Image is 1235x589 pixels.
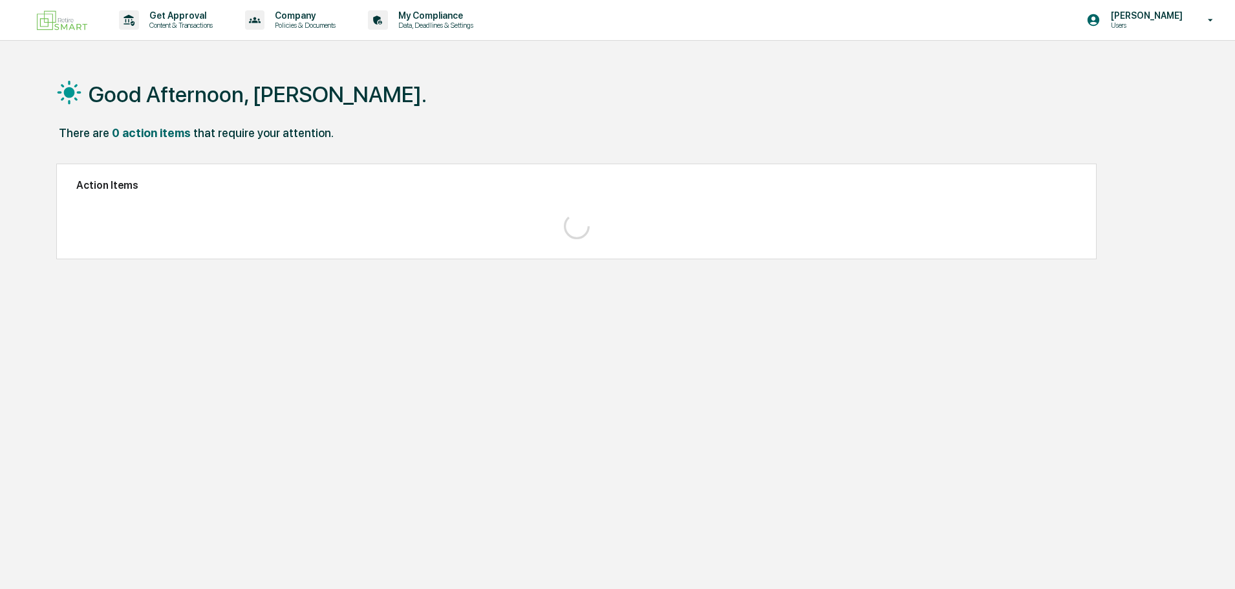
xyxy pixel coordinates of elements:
h1: Good Afternoon, [PERSON_NAME]. [89,81,427,107]
p: Users [1101,21,1189,30]
div: There are [59,126,109,140]
p: Company [264,10,342,21]
div: that require your attention. [193,126,334,140]
h2: Action Items [76,179,1077,191]
p: [PERSON_NAME] [1101,10,1189,21]
p: Content & Transactions [139,21,219,30]
p: Data, Deadlines & Settings [388,21,480,30]
p: My Compliance [388,10,480,21]
div: 0 action items [112,126,191,140]
img: logo [31,5,93,36]
p: Get Approval [139,10,219,21]
p: Policies & Documents [264,21,342,30]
